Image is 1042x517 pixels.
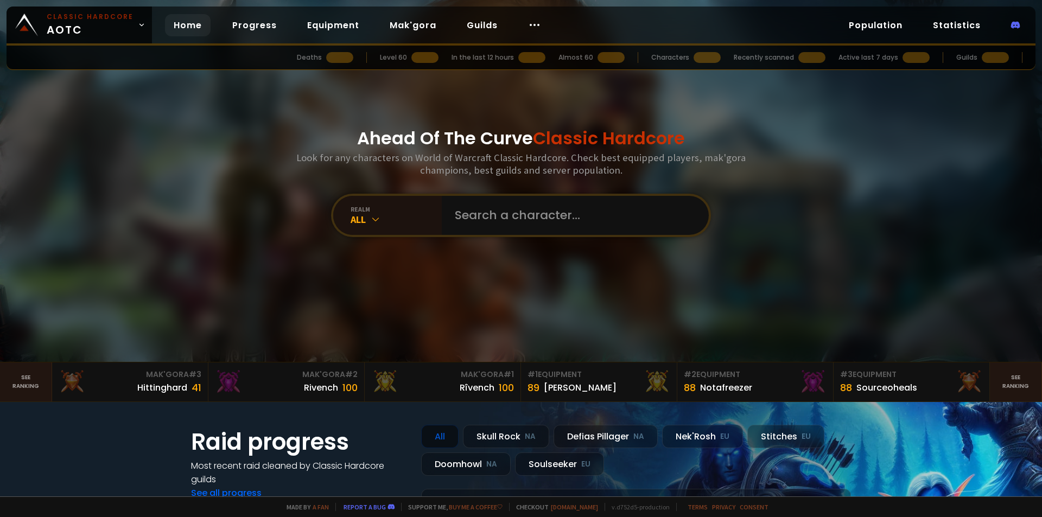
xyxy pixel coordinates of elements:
div: Equipment [684,369,827,380]
a: Seeranking [990,362,1042,401]
span: Support me, [401,503,503,511]
div: Almost 60 [558,53,593,62]
a: #1Equipment89[PERSON_NAME] [521,362,677,401]
div: 88 [840,380,852,395]
span: Checkout [509,503,598,511]
span: # 3 [189,369,201,380]
div: All [351,213,442,226]
span: Made by [280,503,329,511]
a: Mak'gora [381,14,445,36]
div: All [421,425,459,448]
div: Equipment [528,369,670,380]
h1: Ahead Of The Curve [357,125,685,151]
div: 100 [499,380,514,395]
div: 88 [684,380,696,395]
a: Buy me a coffee [449,503,503,511]
div: Rivench [304,381,338,394]
h3: Look for any characters on World of Warcraft Classic Hardcore. Check best equipped players, mak'g... [292,151,750,176]
a: Home [165,14,211,36]
div: 100 [342,380,358,395]
a: Guilds [458,14,506,36]
div: Level 60 [380,53,407,62]
div: 41 [192,380,201,395]
div: Notafreezer [700,381,752,394]
a: Mak'Gora#2Rivench100 [208,362,365,401]
a: [DOMAIN_NAME] [551,503,598,511]
a: Mak'Gora#1Rîvench100 [365,362,521,401]
a: Population [840,14,911,36]
a: Statistics [924,14,989,36]
a: See all progress [191,487,262,499]
div: Equipment [840,369,983,380]
div: [PERSON_NAME] [544,381,617,394]
div: Mak'Gora [215,369,358,380]
span: Classic Hardcore [533,126,685,150]
div: Nek'Rosh [662,425,743,448]
div: Recently scanned [734,53,794,62]
span: # 1 [504,369,514,380]
small: EU [802,431,811,442]
a: Mak'Gora#3Hittinghard41 [52,362,208,401]
div: Hittinghard [137,381,187,394]
a: Consent [740,503,768,511]
div: Deaths [297,53,322,62]
span: # 3 [840,369,853,380]
div: Guilds [956,53,977,62]
a: Equipment [298,14,368,36]
div: Sourceoheals [856,381,917,394]
small: NA [486,459,497,470]
a: Report a bug [344,503,386,511]
a: a fan [313,503,329,511]
a: Terms [688,503,708,511]
div: Defias Pillager [554,425,658,448]
small: Classic Hardcore [47,12,134,22]
span: v. d752d5 - production [605,503,670,511]
div: Soulseeker [515,452,604,476]
div: Skull Rock [463,425,549,448]
a: Progress [224,14,285,36]
div: 89 [528,380,539,395]
small: EU [720,431,729,442]
span: # 2 [345,369,358,380]
h1: Raid progress [191,425,408,459]
small: NA [633,431,644,442]
a: #3Equipment88Sourceoheals [834,362,990,401]
div: Mak'Gora [371,369,514,380]
a: Privacy [712,503,735,511]
h4: Most recent raid cleaned by Classic Hardcore guilds [191,459,408,486]
div: Rîvench [460,381,494,394]
a: Classic HardcoreAOTC [7,7,152,43]
div: Active last 7 days [838,53,898,62]
input: Search a character... [448,196,696,235]
div: Stitches [747,425,824,448]
span: # 1 [528,369,538,380]
small: NA [525,431,536,442]
small: EU [581,459,590,470]
a: #2Equipment88Notafreezer [677,362,834,401]
div: Doomhowl [421,452,511,476]
div: In the last 12 hours [452,53,514,62]
div: Mak'Gora [59,369,201,380]
span: # 2 [684,369,696,380]
span: AOTC [47,12,134,38]
div: Characters [651,53,689,62]
div: realm [351,205,442,213]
